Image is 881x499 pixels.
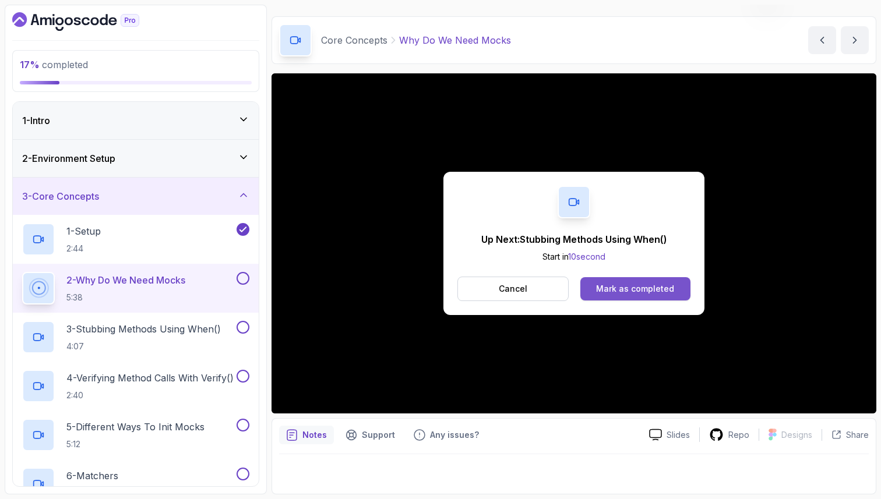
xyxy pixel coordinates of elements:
[339,426,402,444] button: Support button
[66,243,101,254] p: 2:44
[12,12,166,31] a: Dashboard
[13,140,259,177] button: 2-Environment Setup
[22,272,249,305] button: 2-Why Do We Need Mocks5:38
[66,322,221,336] p: 3 - Stubbing Methods Using When()
[841,26,869,54] button: next content
[22,151,115,165] h3: 2 - Environment Setup
[66,341,221,352] p: 4:07
[430,429,479,441] p: Any issues?
[22,223,249,256] button: 1-Setup2:44
[399,33,511,47] p: Why Do We Need Mocks
[481,232,667,246] p: Up Next: Stubbing Methods Using When()
[66,390,234,401] p: 2:40
[321,33,387,47] p: Core Concepts
[22,419,249,451] button: 5-Different Ways To Init Mocks5:12
[66,438,205,450] p: 5:12
[13,102,259,139] button: 1-Intro
[781,429,812,441] p: Designs
[272,73,876,413] iframe: 2 - Why Do We Need Mocks
[20,59,40,70] span: 17 %
[66,371,234,385] p: 4 - Verifying Method Calls With Verify()
[362,429,395,441] p: Support
[66,469,118,483] p: 6 - Matchers
[457,277,569,301] button: Cancel
[568,252,605,261] span: 10 second
[22,321,249,353] button: 3-Stubbing Methods Using When()4:07
[302,429,327,441] p: Notes
[22,189,99,203] h3: 3 - Core Concepts
[700,427,759,442] a: Repo
[822,429,869,441] button: Share
[13,178,259,215] button: 3-Core Concepts
[20,59,88,70] span: completed
[66,420,205,434] p: 5 - Different Ways To Init Mocks
[499,283,527,295] p: Cancel
[407,426,486,444] button: Feedback button
[596,283,674,295] div: Mark as completed
[22,370,249,402] button: 4-Verifying Method Calls With Verify()2:40
[808,26,836,54] button: previous content
[66,273,185,287] p: 2 - Why Do We Need Mocks
[640,429,699,441] a: Slides
[66,224,101,238] p: 1 - Setup
[846,429,869,441] p: Share
[22,114,50,128] h3: 1 - Intro
[728,429,749,441] p: Repo
[66,292,185,303] p: 5:38
[481,251,667,263] p: Start in
[279,426,334,444] button: notes button
[667,429,690,441] p: Slides
[580,277,690,300] button: Mark as completed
